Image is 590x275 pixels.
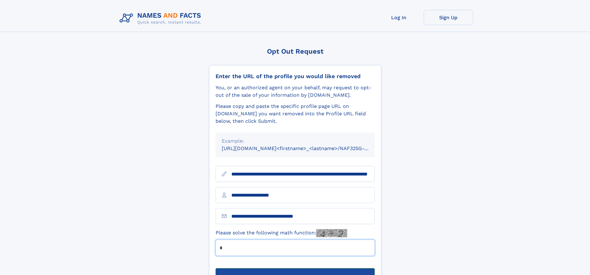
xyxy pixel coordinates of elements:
div: Opt Out Request [209,47,381,55]
a: Log In [374,10,424,25]
div: You, or an authorized agent on your behalf, may request to opt-out of the sale of your informatio... [216,84,375,99]
a: Sign Up [424,10,473,25]
label: Please solve the following math function: [216,229,347,237]
div: Example: [222,137,369,145]
div: Enter the URL of the profile you would like removed [216,73,375,80]
img: Logo Names and Facts [117,10,206,27]
small: [URL][DOMAIN_NAME]<firstname>_<lastname>/NAF325G-xxxxxxxx [222,145,387,151]
div: Please copy and paste the specific profile page URL on [DOMAIN_NAME] you want removed into the Pr... [216,103,375,125]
